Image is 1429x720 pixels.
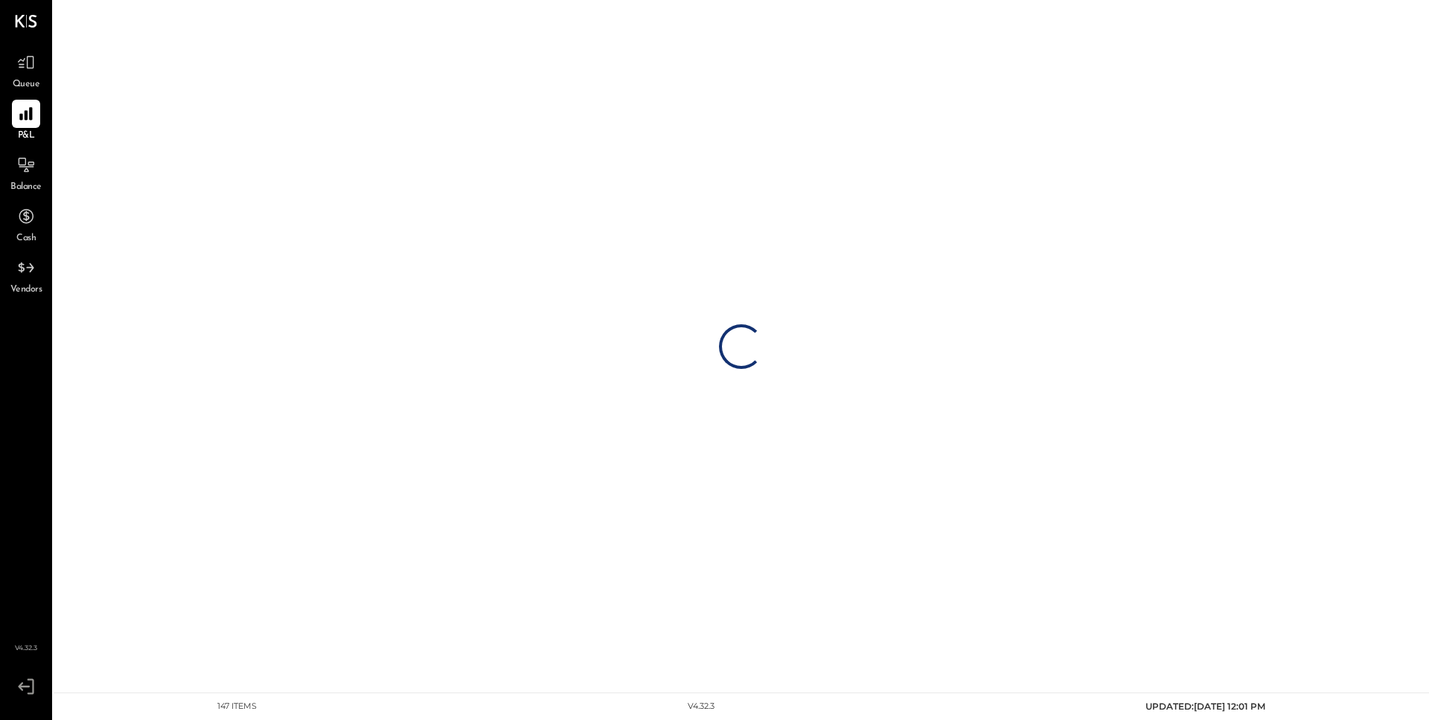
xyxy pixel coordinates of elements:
a: P&L [1,100,51,143]
a: Queue [1,48,51,91]
span: UPDATED: [DATE] 12:01 PM [1145,701,1265,712]
span: Vendors [10,283,42,297]
span: Queue [13,78,40,91]
span: Cash [16,232,36,245]
div: 147 items [217,701,257,713]
span: P&L [18,129,35,143]
a: Vendors [1,254,51,297]
span: Balance [10,181,42,194]
a: Balance [1,151,51,194]
a: Cash [1,202,51,245]
div: v 4.32.3 [688,701,714,713]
